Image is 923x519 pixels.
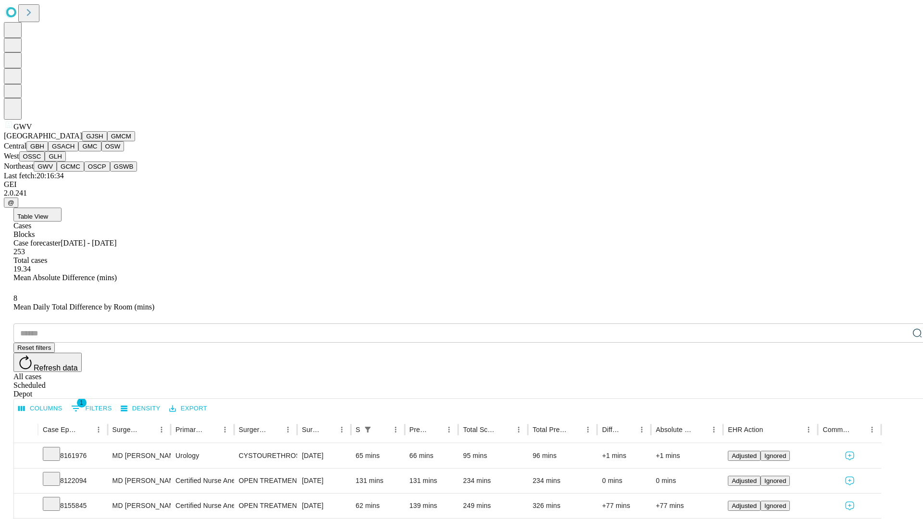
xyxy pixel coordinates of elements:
[78,423,92,436] button: Sort
[13,208,62,222] button: Table View
[112,444,166,468] div: MD [PERSON_NAME] [PERSON_NAME] Md
[112,469,166,493] div: MD [PERSON_NAME]
[101,141,125,151] button: OSW
[429,423,442,436] button: Sort
[533,494,593,518] div: 326 mins
[61,239,116,247] span: [DATE] - [DATE]
[865,423,879,436] button: Menu
[4,189,919,198] div: 2.0.241
[656,444,718,468] div: +1 mins
[107,131,135,141] button: GMCM
[239,494,292,518] div: OPEN TREATMENT OF RADIUS AND [MEDICAL_DATA]
[48,141,78,151] button: GSACH
[175,426,203,433] div: Primary Service
[239,426,267,433] div: Surgery Name
[43,444,103,468] div: 8161976
[4,198,18,208] button: @
[34,364,78,372] span: Refresh data
[8,199,14,206] span: @
[112,426,140,433] div: Surgeon Name
[602,494,646,518] div: +77 mins
[57,161,84,172] button: GCMC
[4,152,19,160] span: West
[694,423,707,436] button: Sort
[13,303,154,311] span: Mean Daily Total Difference by Room (mins)
[635,423,649,436] button: Menu
[442,423,456,436] button: Menu
[239,469,292,493] div: OPEN TREATMENT BIMALLEOLAR [MEDICAL_DATA]
[13,273,117,282] span: Mean Absolute Difference (mins)
[43,469,103,493] div: 8122094
[92,423,105,436] button: Menu
[118,401,163,416] button: Density
[218,423,232,436] button: Menu
[764,423,777,436] button: Sort
[17,344,51,351] span: Reset filters
[110,161,137,172] button: GSWB
[4,172,64,180] span: Last fetch: 20:16:34
[410,469,454,493] div: 131 mins
[581,423,595,436] button: Menu
[13,343,55,353] button: Reset filters
[78,141,101,151] button: GMC
[764,477,786,484] span: Ignored
[45,151,65,161] button: GLH
[19,498,33,515] button: Expand
[728,476,761,486] button: Adjusted
[4,162,34,170] span: Northeast
[728,501,761,511] button: Adjusted
[302,426,321,433] div: Surgery Date
[852,423,865,436] button: Sort
[656,469,718,493] div: 0 mins
[361,423,374,436] div: 1 active filter
[302,494,346,518] div: [DATE]
[13,247,25,256] span: 253
[43,426,77,433] div: Case Epic Id
[533,469,593,493] div: 234 mins
[268,423,281,436] button: Sort
[728,451,761,461] button: Adjusted
[34,161,57,172] button: GWV
[13,239,61,247] span: Case forecaster
[656,426,693,433] div: Absolute Difference
[761,476,790,486] button: Ignored
[802,423,815,436] button: Menu
[356,494,400,518] div: 62 mins
[410,426,428,433] div: Predicted In Room Duration
[167,401,210,416] button: Export
[463,469,523,493] div: 234 mins
[175,469,229,493] div: Certified Nurse Anesthetist
[302,469,346,493] div: [DATE]
[281,423,295,436] button: Menu
[175,494,229,518] div: Certified Nurse Anesthetist
[26,141,48,151] button: GBH
[732,452,757,459] span: Adjusted
[823,426,850,433] div: Comments
[463,444,523,468] div: 95 mins
[4,142,26,150] span: Central
[13,294,17,302] span: 8
[77,398,87,408] span: 1
[707,423,721,436] button: Menu
[361,423,374,436] button: Show filters
[13,256,47,264] span: Total cases
[602,469,646,493] div: 0 mins
[19,448,33,465] button: Expand
[356,426,360,433] div: Scheduled In Room Duration
[13,353,82,372] button: Refresh data
[761,501,790,511] button: Ignored
[410,444,454,468] div: 66 mins
[239,444,292,468] div: CYSTOURETHROSCOPY [MEDICAL_DATA] WITH [MEDICAL_DATA] AND [MEDICAL_DATA] INSERTION
[335,423,349,436] button: Menu
[764,502,786,509] span: Ignored
[16,401,65,416] button: Select columns
[732,502,757,509] span: Adjusted
[533,444,593,468] div: 96 mins
[17,213,48,220] span: Table View
[463,494,523,518] div: 249 mins
[728,426,763,433] div: EHR Action
[4,132,82,140] span: [GEOGRAPHIC_DATA]
[761,451,790,461] button: Ignored
[732,477,757,484] span: Adjusted
[356,469,400,493] div: 131 mins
